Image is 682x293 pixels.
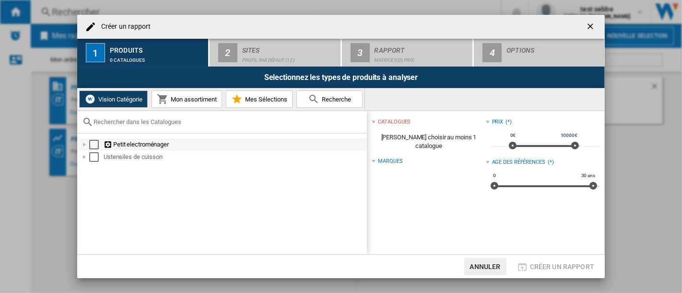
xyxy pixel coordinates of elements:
[242,43,337,53] div: Sites
[89,152,104,162] md-checkbox: Select
[378,118,411,126] div: catalogues
[86,43,105,62] div: 1
[375,43,469,53] div: Rapport
[586,22,597,33] ng-md-icon: getI18NText('BUTTONS.CLOSE_DIALOG')
[242,53,337,63] div: Profil par défaut (12)
[110,43,204,53] div: Produits
[514,258,597,275] button: Créer un rapport
[210,39,341,67] button: 2 Sites Profil par défaut (12)
[168,96,217,103] span: Mon assortiment
[84,93,96,105] img: wiser-icon-white.png
[89,140,104,149] md-checkbox: Select
[110,53,204,63] div: 0 catalogues
[482,43,502,62] div: 4
[342,39,474,67] button: 3 Rapport Matrice des prix
[226,90,293,108] button: Mes Sélections
[506,43,601,53] div: Options
[77,67,605,88] div: Selectionnez les types de produits à analyser
[474,39,605,67] button: 4 Options
[77,39,209,67] button: 1 Produits 0 catalogues
[464,258,506,275] button: Annuler
[104,152,365,162] div: Ustensiles de cuisson
[492,118,504,126] div: Prix
[559,132,579,139] span: 10000€
[296,90,363,108] button: Recherche
[509,132,517,139] span: 0€
[96,96,142,103] span: Vision Catégorie
[152,90,222,108] button: Mon assortiment
[94,118,362,125] input: Rechercher dans les Catalogues
[530,263,594,270] span: Créer un rapport
[96,22,151,32] h4: Créer un rapport
[319,96,351,103] span: Recherche
[492,172,497,180] span: 0
[218,43,237,62] div: 2
[372,128,485,155] span: [PERSON_NAME] choisir au moins 1 catalogue
[582,17,601,36] button: getI18NText('BUTTONS.CLOSE_DIALOG')
[104,140,365,149] div: Petit electroménager
[492,158,545,166] div: Age des références
[580,172,597,180] span: 30 ans
[243,96,287,103] span: Mes Sélections
[375,53,469,63] div: Matrice des prix
[378,158,402,165] div: Marques
[79,90,148,108] button: Vision Catégorie
[351,43,370,62] div: 3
